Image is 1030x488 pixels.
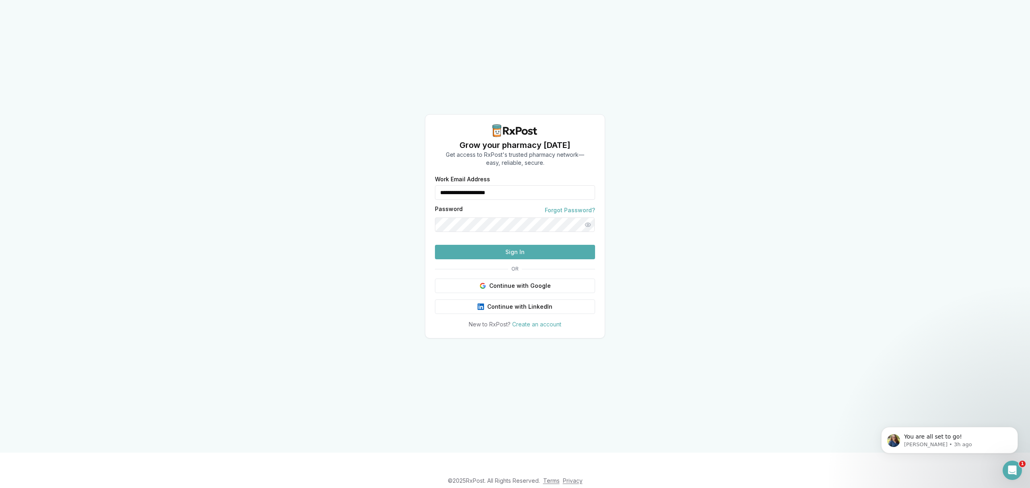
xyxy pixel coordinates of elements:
img: RxPost Logo [489,124,541,137]
span: New to RxPost? [469,321,511,328]
p: Get access to RxPost's trusted pharmacy network— easy, reliable, secure. [446,151,584,167]
button: Continue with LinkedIn [435,299,595,314]
button: Continue with Google [435,279,595,293]
a: Forgot Password? [545,206,595,214]
button: Sign In [435,245,595,259]
img: LinkedIn [478,303,484,310]
label: Work Email Address [435,176,595,182]
img: Google [480,283,486,289]
a: Create an account [512,321,561,328]
h1: Grow your pharmacy [DATE] [446,139,584,151]
a: Terms [543,477,560,484]
a: Privacy [563,477,583,484]
iframe: Intercom notifications message [869,410,1030,466]
span: OR [508,266,522,272]
label: Password [435,206,463,214]
iframe: Intercom live chat [1003,461,1022,480]
span: 1 [1019,461,1026,467]
button: Show password [581,217,595,232]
